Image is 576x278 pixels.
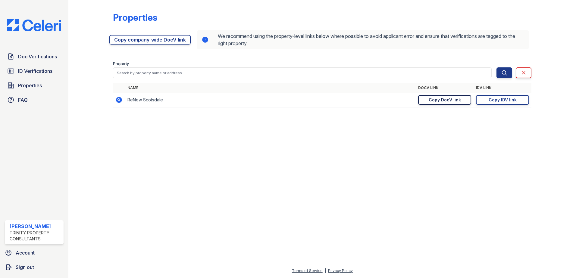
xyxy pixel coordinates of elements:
span: FAQ [18,96,28,103]
div: Trinity Property Consultants [10,230,61,242]
a: Doc Verifications [5,51,64,63]
a: Copy company-wide DocV link [109,35,191,45]
td: ReNew Scotsdale [125,93,416,107]
a: Account [2,247,66,259]
span: Properties [18,82,42,89]
div: | [325,268,326,273]
th: DocV Link [416,83,474,93]
input: Search by property name or address [113,67,492,78]
a: Copy IDV link [476,95,529,105]
div: Copy IDV link [489,97,517,103]
span: Doc Verifications [18,53,57,60]
span: Sign out [16,264,34,271]
a: Sign out [2,261,66,273]
div: Copy DocV link [429,97,461,103]
a: ID Verifications [5,65,64,77]
img: CE_Logo_Blue-a8612792a0a2168367f1c8372b55b34899dd931a85d93a1a3d3e32e68fde9ad4.png [2,19,66,31]
span: Account [16,249,35,256]
span: ID Verifications [18,67,52,75]
a: Copy DocV link [418,95,471,105]
label: Property [113,61,129,66]
th: IDV Link [474,83,531,93]
a: FAQ [5,94,64,106]
a: Properties [5,79,64,91]
div: We recommend using the property-level links below where possible to avoid applicant error and ens... [197,30,529,49]
div: [PERSON_NAME] [10,223,61,230]
a: Terms of Service [292,268,323,273]
div: Properties [113,12,157,23]
a: Privacy Policy [328,268,353,273]
th: Name [125,83,416,93]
